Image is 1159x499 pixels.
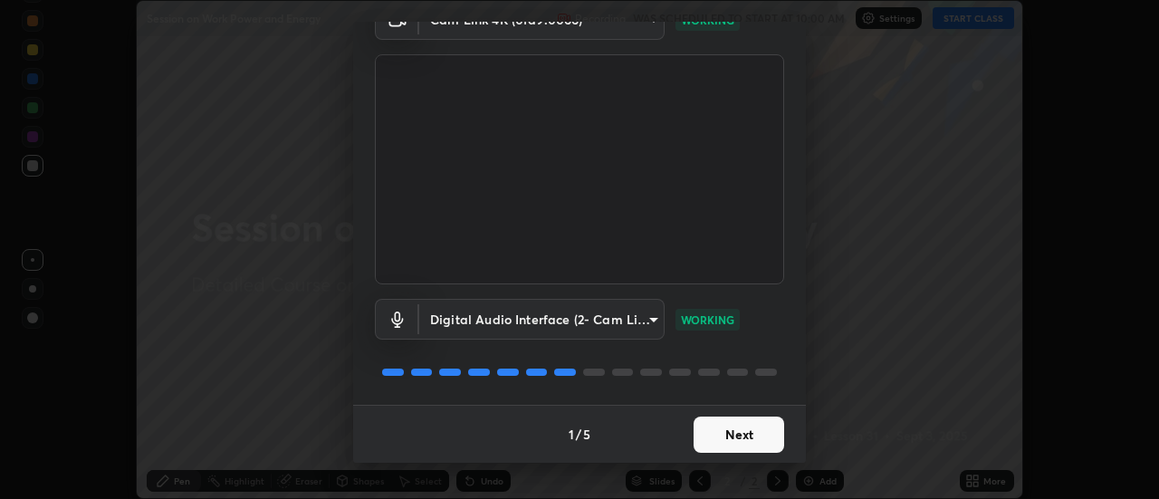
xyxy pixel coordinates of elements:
h4: 5 [583,425,590,444]
div: Cam Link 4K (0fd9:0066) [419,299,665,340]
h4: / [576,425,581,444]
p: WORKING [681,312,734,328]
h4: 1 [569,425,574,444]
button: Next [694,417,784,453]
